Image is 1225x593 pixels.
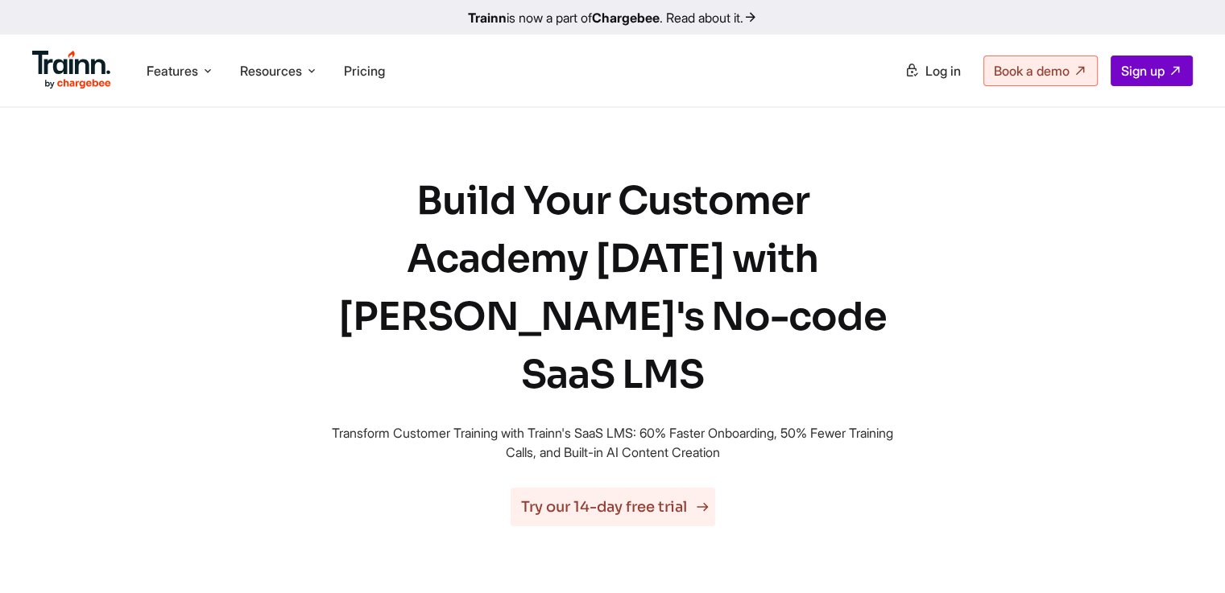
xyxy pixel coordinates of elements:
[983,56,1098,86] a: Book a demo
[1121,63,1165,79] span: Sign up
[344,63,385,79] a: Pricing
[468,10,507,26] b: Trainn
[323,172,903,404] h1: Build Your Customer Academy [DATE] with [PERSON_NAME]'s No-code SaaS LMS
[323,423,903,462] p: Transform Customer Training with Trainn's SaaS LMS: 60% Faster Onboarding, 50% Fewer Training Cal...
[240,62,302,80] span: Resources
[147,62,198,80] span: Features
[511,488,715,526] a: Try our 14-day free trial
[994,63,1070,79] span: Book a demo
[1111,56,1193,86] a: Sign up
[32,51,111,89] img: Trainn Logo
[925,63,961,79] span: Log in
[592,10,660,26] b: Chargebee
[895,56,970,85] a: Log in
[1144,516,1225,593] iframe: Chat Widget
